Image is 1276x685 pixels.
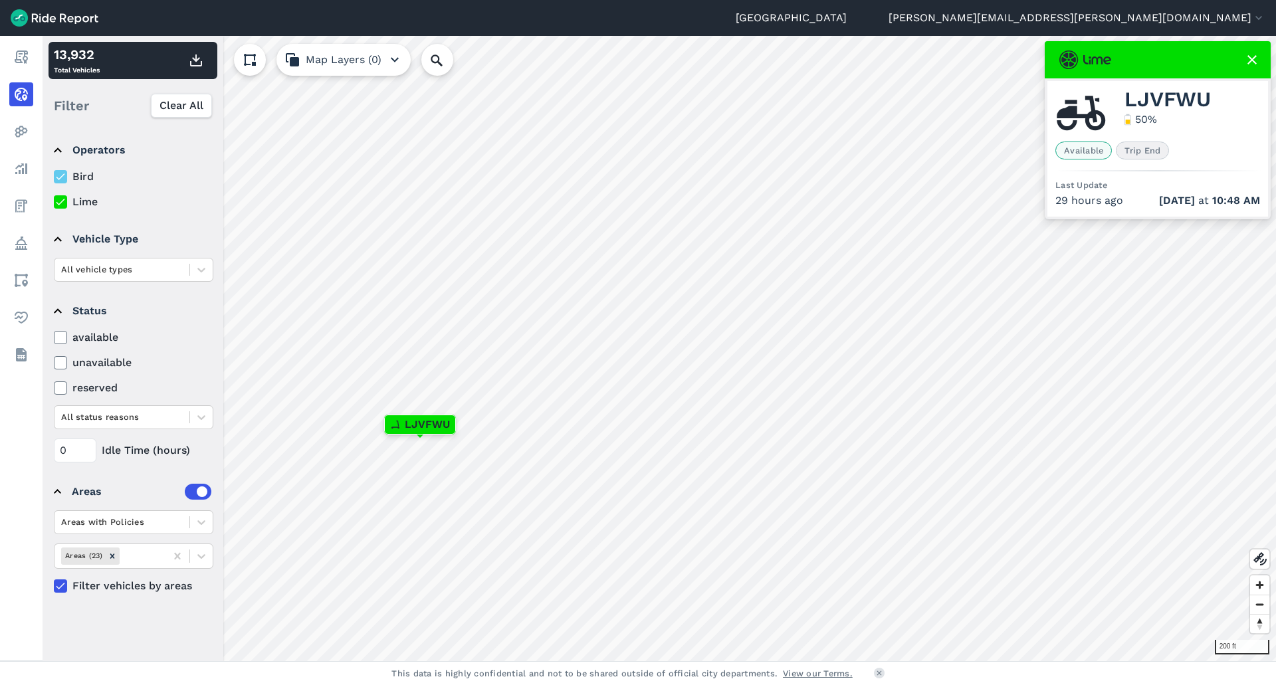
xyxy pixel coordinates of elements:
[61,547,105,564] div: Areas (23)
[1055,94,1106,131] img: Lime seated scooter
[1250,575,1269,595] button: Zoom in
[9,120,33,144] a: Heatmaps
[1055,142,1112,159] span: Available
[49,85,217,126] div: Filter
[1055,193,1260,209] div: 29 hours ago
[9,306,33,330] a: Health
[736,10,847,26] a: [GEOGRAPHIC_DATA]
[1055,180,1107,190] span: Last Update
[54,330,213,345] label: available
[9,82,33,106] a: Realtime
[889,10,1265,26] button: [PERSON_NAME][EMAIL_ADDRESS][PERSON_NAME][DOMAIN_NAME]
[54,132,211,169] summary: Operators
[783,667,853,680] a: View our Terms.
[1159,194,1195,207] span: [DATE]
[72,484,211,500] div: Areas
[54,45,100,76] div: Total Vehicles
[1250,595,1269,614] button: Zoom out
[276,44,411,76] button: Map Layers (0)
[9,194,33,218] a: Fees
[54,221,211,258] summary: Vehicle Type
[421,44,475,76] input: Search Location or Vehicles
[9,45,33,69] a: Report
[54,355,213,371] label: unavailable
[43,36,1276,661] canvas: Map
[11,9,98,27] img: Ride Report
[9,343,33,367] a: Datasets
[1059,50,1111,69] img: Lime
[54,380,213,396] label: reserved
[9,157,33,181] a: Analyze
[54,578,213,594] label: Filter vehicles by areas
[54,292,211,330] summary: Status
[151,94,212,118] button: Clear All
[54,169,213,185] label: Bird
[1212,194,1260,207] span: 10:48 AM
[1116,142,1169,159] span: Trip End
[1159,193,1260,209] span: at
[1250,614,1269,633] button: Reset bearing to north
[9,231,33,255] a: Policy
[405,417,450,433] span: LJVFWU
[54,194,213,210] label: Lime
[159,98,203,114] span: Clear All
[54,439,213,462] div: Idle Time (hours)
[1215,640,1269,654] div: 200 ft
[54,45,100,64] div: 13,932
[1124,92,1211,108] span: LJVFWU
[1135,112,1157,128] div: 50 %
[9,268,33,292] a: Areas
[54,473,211,510] summary: Areas
[105,547,120,564] div: Remove Areas (23)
